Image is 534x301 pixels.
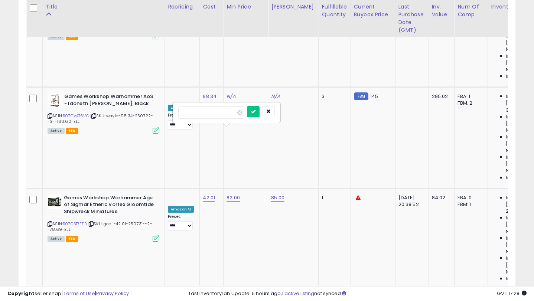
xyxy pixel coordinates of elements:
[506,269,515,275] span: N/A
[322,3,347,19] div: Fulfillable Quantity
[7,290,35,297] strong: Copyright
[458,3,485,19] div: Num of Comp.
[48,128,65,134] span: All listings currently available for purchase on Amazon
[96,290,129,297] a: Privacy Policy
[271,93,280,100] a: N/A
[227,3,265,11] div: Min Price
[506,248,515,255] span: N/A
[64,194,154,217] b: Games Workshop Warhammer Age of Sigmar Etheric Vortex Gloomtide Shipwreck Miniatures
[271,3,315,11] div: [PERSON_NAME]
[432,93,449,100] div: 295.02
[458,194,482,201] div: FBA: 0
[432,194,449,201] div: 84.02
[48,113,153,124] span: | SKU: wayla-98.34-250722--3--166.60-ELL
[64,93,154,109] b: Games Workshop Warhammer AoS - Idoneth [PERSON_NAME], Black
[370,93,378,100] span: 145
[458,201,482,208] div: FBM: 1
[271,194,284,202] a: 85.00
[506,46,515,53] span: N/A
[63,221,87,227] a: B07C317FFB
[506,147,515,154] span: N/A
[7,290,129,297] div: seller snap | |
[398,194,423,208] div: [DATE] 20:38:52
[168,3,196,11] div: Repricing
[64,290,95,297] a: Terms of Use
[432,3,452,19] div: Inv. value
[322,93,345,100] div: 3
[354,92,368,100] small: FBM
[506,107,509,114] span: 3
[48,194,159,241] div: ASIN:
[506,228,515,235] span: N/A
[227,194,240,202] a: 82.00
[203,93,216,100] a: 98.34
[48,93,62,108] img: 41EVA7k+FkL._SL40_.jpg
[189,290,527,297] div: Last InventoryLab Update: 5 hours ago, not synced.
[354,3,392,19] div: Current Buybox Price
[497,290,527,297] span: 2025-09-6 17:28 GMT
[48,194,62,209] img: 41PHV4c4KbL._SL40_.jpg
[227,93,235,100] a: N/A
[66,128,78,134] span: FBA
[458,93,482,100] div: FBA: 1
[168,214,194,231] div: Preset:
[203,194,215,202] a: 42.01
[506,66,515,73] span: N/A
[168,113,194,130] div: Preset:
[168,206,194,213] div: Amazon AI
[506,208,509,215] span: 2
[506,167,515,174] span: N/A
[458,100,482,107] div: FBM: 2
[398,3,426,34] div: Last Purchase Date (GMT)
[48,236,65,242] span: All listings currently available for purchase on Amazon
[322,194,345,201] div: 1
[168,105,194,111] div: Amazon AI
[506,127,515,134] span: N/A
[63,113,89,119] a: B07CV4T6VC
[46,3,162,11] div: Title
[66,236,78,242] span: FBA
[48,221,152,232] span: | SKU: gobli-42.01-250731--2--78.69-ELL
[282,290,314,297] a: 1 active listing
[48,93,159,133] div: ASIN:
[203,3,220,11] div: Cost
